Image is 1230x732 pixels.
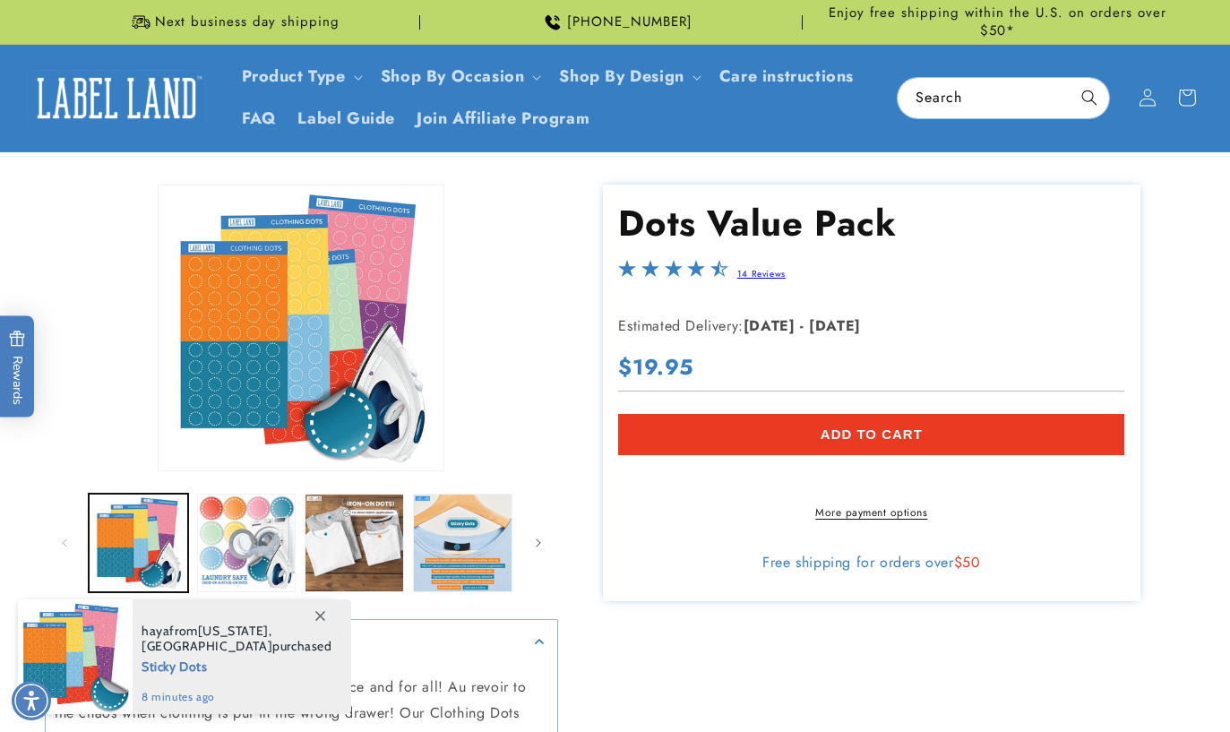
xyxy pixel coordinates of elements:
[559,65,684,88] a: Shop By Design
[155,13,340,31] span: Next business day shipping
[142,638,272,654] span: [GEOGRAPHIC_DATA]
[142,623,169,639] span: haya
[821,426,923,443] span: Add to cart
[618,414,1124,455] button: Add to cart
[89,494,188,593] button: Load image 1 in gallery view
[45,523,84,563] button: Slide left
[242,108,277,129] span: FAQ
[406,98,600,140] a: Join Affiliate Program
[618,314,1066,340] p: Estimated Delivery:
[142,624,332,654] span: from , purchased
[800,315,804,336] strong: -
[12,681,51,720] div: Accessibility Menu
[370,56,549,98] summary: Shop By Occasion
[242,65,346,88] a: Product Type
[1070,78,1109,117] button: Search
[618,554,1124,572] div: Free shipping for orders over
[381,66,525,87] span: Shop By Occasion
[618,264,727,285] span: 4.4-star overall rating
[231,56,370,98] summary: Product Type
[618,200,1124,246] h1: Dots Value Pack
[719,66,854,87] span: Care instructions
[618,504,1124,521] a: More payment options
[231,98,288,140] a: FAQ
[413,494,512,593] button: Load image 4 in gallery view
[567,13,692,31] span: [PHONE_NUMBER]
[744,315,796,336] strong: [DATE]
[287,98,406,140] a: Label Guide
[618,353,693,381] span: $19.95
[809,315,861,336] strong: [DATE]
[417,108,589,129] span: Join Affiliate Program
[9,330,26,404] span: Rewards
[709,56,864,98] a: Care instructions
[305,494,404,593] button: Load image 3 in gallery view
[27,70,206,125] img: Label Land
[519,523,558,563] button: Slide right
[737,267,786,280] a: 14 Reviews
[198,623,269,639] span: [US_STATE]
[197,494,297,593] button: Load image 2 in gallery view
[1051,655,1212,714] iframe: Gorgias live chat messenger
[962,552,980,573] span: 50
[810,4,1185,39] span: Enjoy free shipping within the U.S. on orders over $50*
[954,552,963,573] span: $
[548,56,708,98] summary: Shop By Design
[21,64,213,133] a: Label Land
[297,108,395,129] span: Label Guide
